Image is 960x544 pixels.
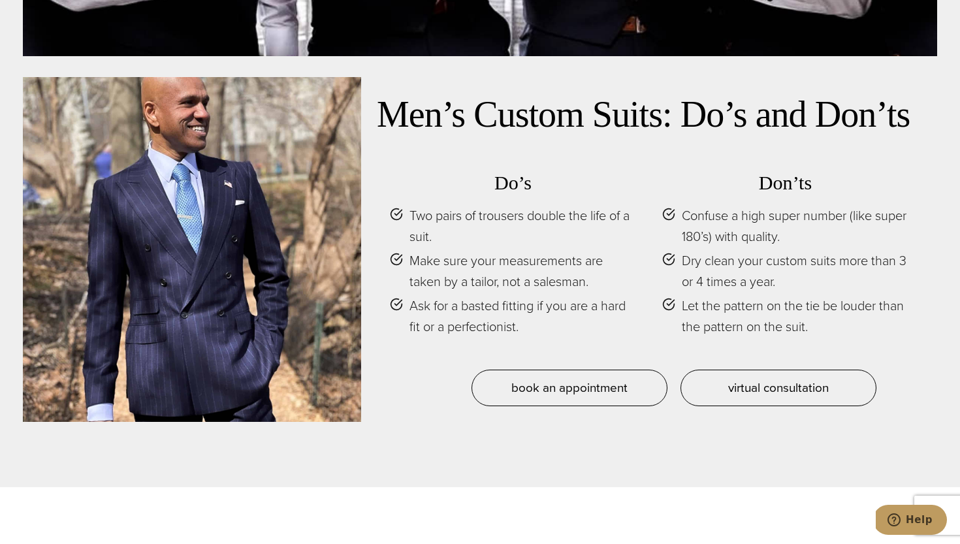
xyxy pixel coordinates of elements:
[511,378,628,397] span: book an appointment
[662,171,908,195] h3: Don’ts
[472,370,667,406] a: book an appointment
[390,171,636,195] h3: Do’s
[409,205,636,247] span: Two pairs of trousers double the life of a suit.
[377,93,921,136] h2: Men’s Custom Suits: Do’s and Don’ts
[876,505,947,537] iframe: Opens a widget where you can chat to one of our agents
[682,205,908,247] span: Confuse a high super number (like super 180’s) with quality.
[409,250,636,292] span: Make sure your measurements are taken by a tailor, not a salesman.
[728,378,829,397] span: virtual consultation
[680,370,876,406] a: virtual consultation
[409,295,636,337] span: Ask for a basted fitting if you are a hard fit or a perfectionist.
[682,250,908,292] span: Dry clean your custom suits more than 3 or 4 times a year.
[682,295,908,337] span: Let the pattern on the tie be louder than the pattern on the suit.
